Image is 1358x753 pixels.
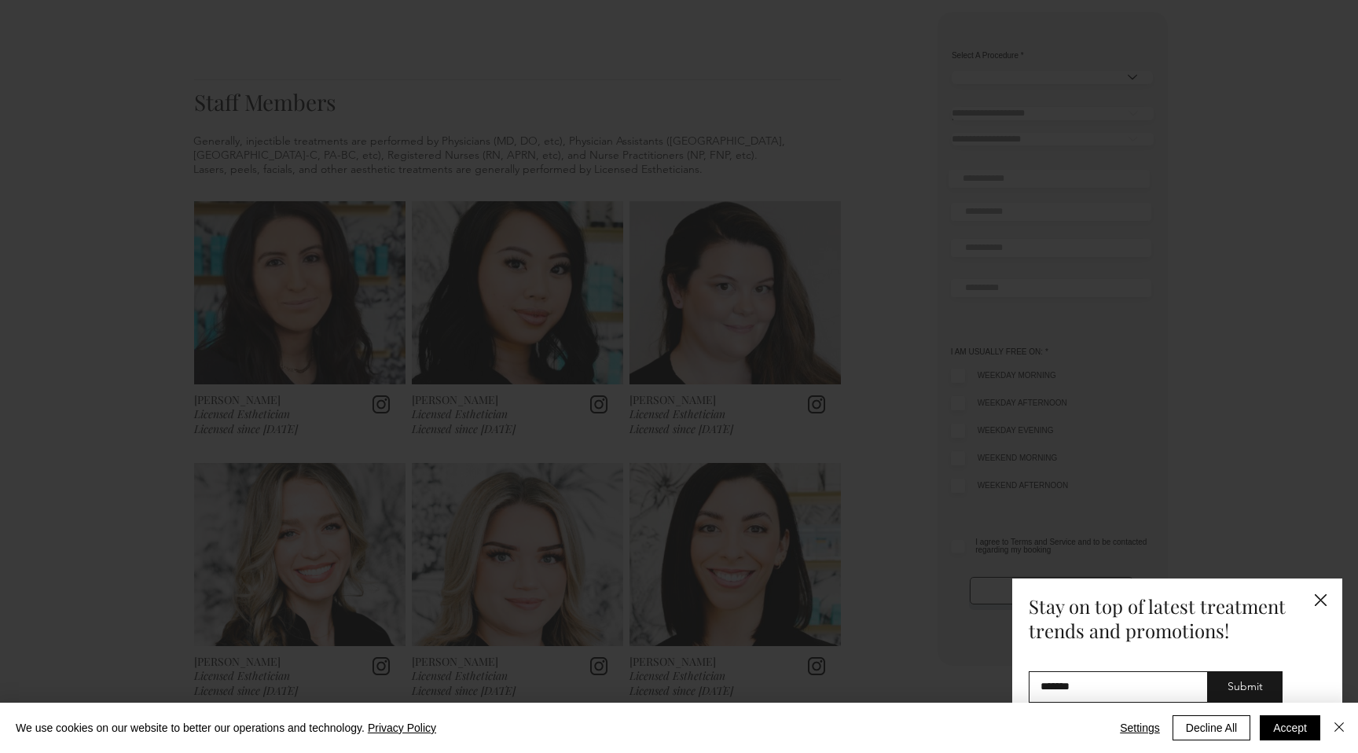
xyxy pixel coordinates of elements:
button: Accept [1260,715,1320,740]
button: Close [1330,715,1349,740]
h2: Stay on top of latest treatment trends and promotions! [1029,594,1293,643]
a: Privacy Policy [368,722,436,734]
button: Decline All [1173,715,1250,740]
span: Submit [1228,679,1263,695]
div: Back to site [1315,594,1327,608]
img: Close [1330,718,1349,736]
span: We use cookies on our website to better our operations and technology. [16,721,436,735]
span: Settings [1120,716,1160,740]
button: Submit [1208,671,1283,703]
